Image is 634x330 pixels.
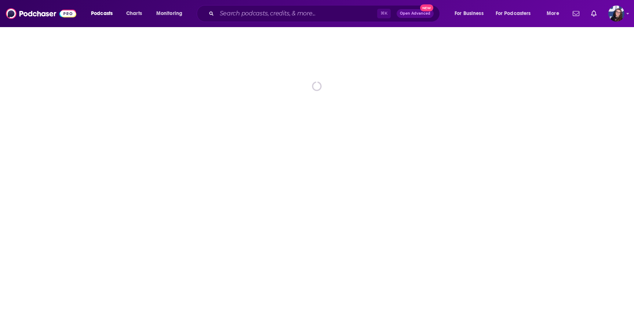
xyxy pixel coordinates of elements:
[86,8,122,19] button: open menu
[449,8,493,19] button: open menu
[6,7,76,21] img: Podchaser - Follow, Share and Rate Podcasts
[542,8,568,19] button: open menu
[455,8,484,19] span: For Business
[496,8,531,19] span: For Podcasters
[608,5,624,22] img: User Profile
[377,9,391,18] span: ⌘ K
[491,8,542,19] button: open menu
[397,9,434,18] button: Open AdvancedNew
[608,5,624,22] span: Logged in as CallieDaruk
[151,8,192,19] button: open menu
[121,8,146,19] a: Charts
[608,5,624,22] button: Show profile menu
[126,8,142,19] span: Charts
[156,8,182,19] span: Monitoring
[570,7,582,20] a: Show notifications dropdown
[547,8,559,19] span: More
[204,5,447,22] div: Search podcasts, credits, & more...
[91,8,113,19] span: Podcasts
[420,4,433,11] span: New
[400,12,430,15] span: Open Advanced
[588,7,600,20] a: Show notifications dropdown
[217,8,377,19] input: Search podcasts, credits, & more...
